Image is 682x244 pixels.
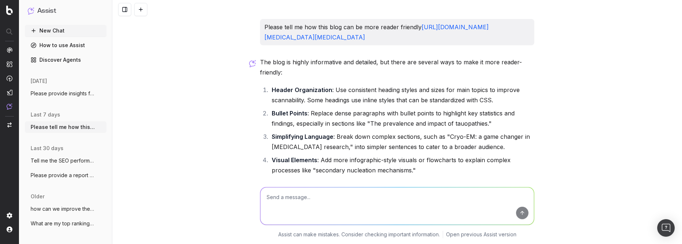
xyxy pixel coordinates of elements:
[446,231,516,238] a: Open previous Assist version
[270,108,534,129] li: : Replace dense paragraphs with bullet points to highlight key statistics and findings, especiall...
[28,7,34,14] img: Assist
[31,220,95,227] span: What are my top ranking pages? [URL]
[25,25,106,37] button: New Chat
[31,123,95,131] span: Please tell me how this blog can be more
[37,6,56,16] h1: Assist
[25,39,106,51] a: How to use Assist
[31,145,63,152] span: last 30 days
[25,203,106,215] button: how can we improve the SEO of this page?
[28,6,104,16] button: Assist
[31,111,60,118] span: last 7 days
[25,218,106,229] button: What are my top ranking pages? [URL]
[31,172,95,179] span: Please provide a report for the 60 day p
[31,157,95,164] span: Tell me the SEO performance of [URL]
[25,121,106,133] button: Please tell me how this blog can be more
[7,75,12,81] img: Activation
[31,205,95,213] span: how can we improve the SEO of this page?
[31,90,95,97] span: Please provide insights for how the page
[31,77,47,85] span: [DATE]
[278,231,440,238] p: Assist can make mistakes. Consider checking important information.
[272,86,332,94] strong: Header Organization
[25,54,106,66] a: Discover Agents
[270,85,534,105] li: : Use consistent heading styles and sizes for main topics to improve scannability. Some headings ...
[272,156,317,164] strong: Visual Elements
[272,133,333,140] strong: Simplifying Language
[7,122,12,127] img: Switch project
[7,47,12,53] img: Analytics
[270,131,534,152] li: : Break down complex sections, such as "Cryo-EM: a game changer in [MEDICAL_DATA] research," into...
[7,213,12,218] img: Setting
[260,57,534,77] p: The blog is highly informative and detailed, but there are several ways to make it more reader-fr...
[272,110,307,117] strong: Bullet Points
[25,169,106,181] button: Please provide a report for the 60 day p
[264,22,530,42] p: Please tell me how this blog can be more reader friendly
[31,193,44,200] span: older
[7,103,12,110] img: Assist
[249,60,256,67] img: Botify assist logo
[7,61,12,67] img: Intelligence
[270,155,534,175] li: : Add more infographic-style visuals or flowcharts to explain complex processes like "secondary n...
[25,88,106,99] button: Please provide insights for how the page
[6,5,13,15] img: Botify logo
[25,155,106,167] button: Tell me the SEO performance of [URL]
[7,89,12,95] img: Studio
[7,226,12,232] img: My account
[657,219,675,237] div: Open Intercom Messenger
